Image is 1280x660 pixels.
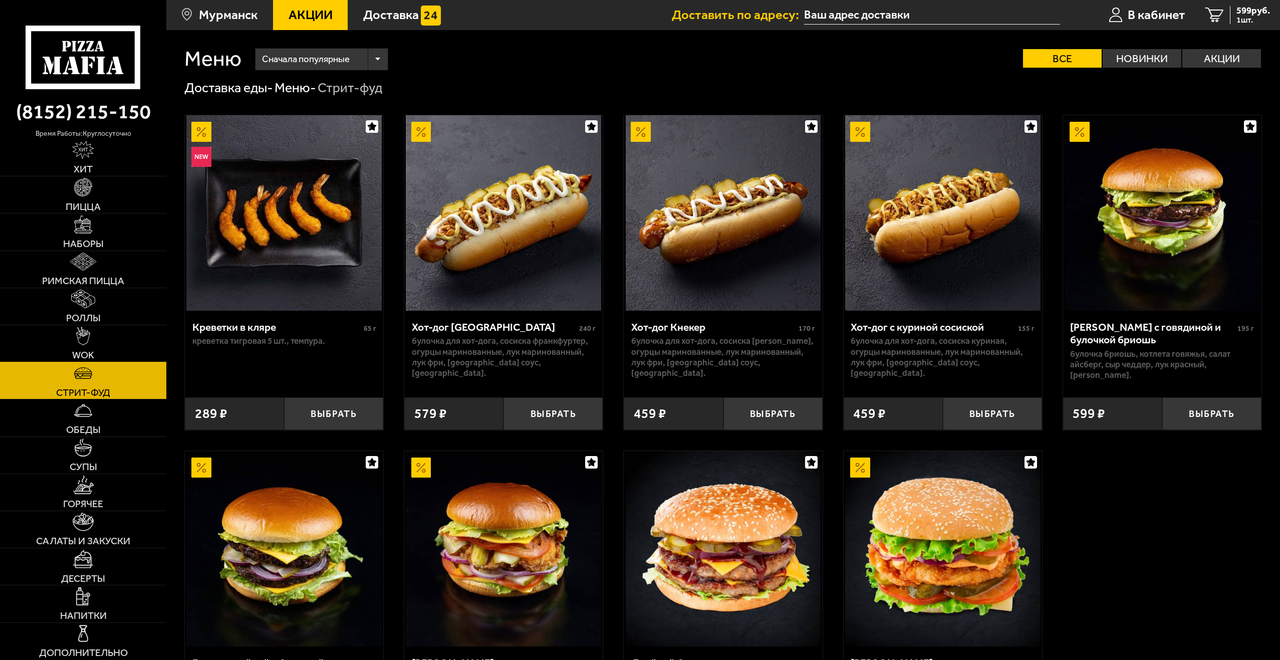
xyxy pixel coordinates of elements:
[191,122,211,142] img: Акционный
[1182,49,1261,68] label: Акции
[63,499,103,509] span: Горячее
[1128,9,1185,22] span: В кабинет
[192,336,376,346] p: креветка тигровая 5 шт., темпура.
[185,451,383,646] a: АкционныйБургер двойной с булочкой бриошь
[66,202,101,212] span: Пицца
[1065,115,1260,311] img: Бургер с говядиной и булочкой бриошь
[66,425,101,435] span: Обеды
[723,397,823,430] button: Выбрать
[804,6,1060,25] input: Ваш адрес доставки
[631,321,796,334] div: Хот-дог Кнекер
[199,9,258,22] span: Мурманск
[412,336,596,378] p: булочка для хот-дога, сосиска Франкфуртер, огурцы маринованные, лук маринованный, лук фри, [GEOGR...
[70,462,97,472] span: Супы
[850,122,870,142] img: Акционный
[1023,49,1102,68] label: Все
[1236,6,1270,16] span: 599 руб.
[624,451,822,646] a: Двойной бургер
[56,388,110,398] span: Стрит-фуд
[42,276,124,286] span: Римская пицца
[626,115,821,311] img: Хот-дог Кнекер
[412,321,577,334] div: Хот-дог [GEOGRAPHIC_DATA]
[275,80,316,96] a: Меню-
[845,451,1041,646] img: Бургер с цыпленком и сырным соусом
[1063,115,1261,311] a: АкционныйБургер с говядиной и булочкой бриошь
[36,536,130,546] span: Салаты и закуски
[186,115,382,311] img: Креветки в кляре
[411,458,431,478] img: Акционный
[799,324,815,333] span: 170 г
[845,115,1041,311] img: Хот-дог с куриной сосиской
[844,115,1042,311] a: АкционныйХот-дог с куриной сосиской
[404,115,603,311] a: АкционныйХот-дог Франкфуртер
[943,397,1042,430] button: Выбрать
[1073,407,1105,420] span: 599 ₽
[631,336,815,378] p: булочка для хот-дога, сосиска [PERSON_NAME], огурцы маринованные, лук маринованный, лук фри, [GEO...
[804,6,1060,25] span: Мурманск улица Успенского 11
[851,336,1035,378] p: булочка для хот-дога, сосиска куриная, огурцы маринованные, лук маринованный, лук фри, [GEOGRAPHI...
[72,350,94,360] span: WOK
[1162,397,1261,430] button: Выбрать
[184,48,241,70] h1: Меню
[39,648,128,658] span: Дополнительно
[363,9,419,22] span: Доставка
[74,164,93,174] span: Хит
[853,407,886,420] span: 459 ₽
[1103,49,1181,68] label: Новинки
[318,79,382,97] div: Стрит-фуд
[1070,321,1235,346] div: [PERSON_NAME] с говядиной и булочкой бриошь
[411,122,431,142] img: Акционный
[851,321,1015,334] div: Хот-дог с куриной сосиской
[850,458,870,478] img: Акционный
[624,115,822,311] a: АкционныйХот-дог Кнекер
[364,324,376,333] span: 65 г
[60,611,107,621] span: Напитки
[66,313,101,323] span: Роллы
[185,115,383,311] a: АкционныйНовинкаКреветки в кляре
[626,451,821,646] img: Двойной бургер
[1237,324,1254,333] span: 195 г
[414,407,447,420] span: 579 ₽
[1070,349,1254,381] p: булочка Бриошь, котлета говяжья, салат айсберг, сыр Чеддер, лук красный, [PERSON_NAME].
[1070,122,1090,142] img: Акционный
[1236,16,1270,24] span: 1 шт.
[672,9,804,22] span: Доставить по адресу:
[184,80,273,96] a: Доставка еды-
[634,407,666,420] span: 459 ₽
[406,115,601,311] img: Хот-дог Франкфуртер
[191,458,211,478] img: Акционный
[421,6,441,26] img: 15daf4d41897b9f0e9f617042186c801.svg
[284,397,383,430] button: Выбрать
[1018,324,1035,333] span: 155 г
[579,324,596,333] span: 240 г
[289,9,333,22] span: Акции
[186,451,382,646] img: Бургер двойной с булочкой бриошь
[262,47,350,72] span: Сначала популярные
[631,122,651,142] img: Акционный
[63,239,104,249] span: Наборы
[404,451,603,646] a: АкционныйБургер куриный с сырным соусом и булочкой бриошь
[192,321,361,334] div: Креветки в кляре
[61,574,105,584] span: Десерты
[844,451,1042,646] a: АкционныйБургер с цыпленком и сырным соусом
[191,147,211,167] img: Новинка
[503,397,603,430] button: Выбрать
[195,407,227,420] span: 289 ₽
[406,451,601,646] img: Бургер куриный с сырным соусом и булочкой бриошь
